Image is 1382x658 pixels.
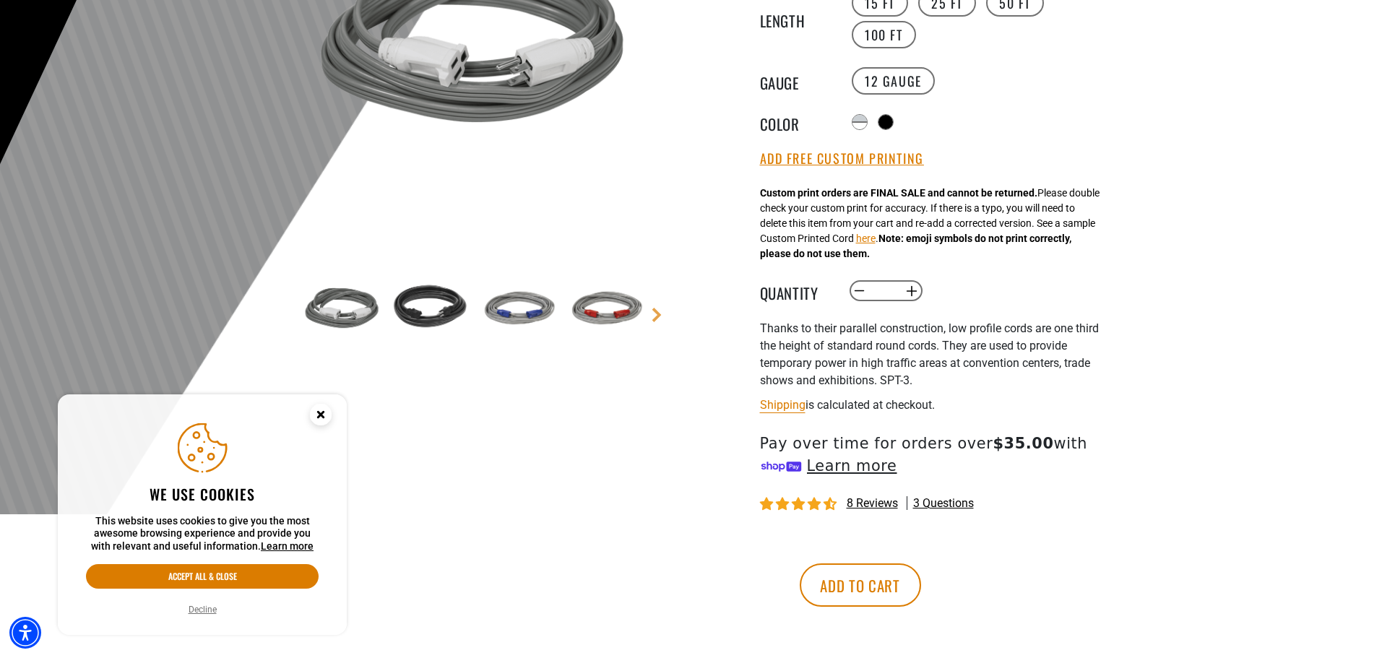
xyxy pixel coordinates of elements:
[760,395,1114,415] div: is calculated at checkout.
[58,394,347,636] aside: Cookie Consent
[261,540,314,552] a: This website uses cookies to give you the most awesome browsing experience and provide you with r...
[760,151,924,167] button: Add Free Custom Printing
[760,187,1037,199] strong: Custom print orders are FINAL SALE and cannot be returned.
[760,9,832,28] legend: Length
[847,496,898,510] span: 8 reviews
[649,308,664,322] a: Next
[760,498,839,511] span: 4.50 stars
[563,267,647,351] img: grey & red
[913,495,974,511] span: 3 questions
[388,267,472,351] img: black
[760,398,806,412] a: Shipping
[184,602,221,617] button: Decline
[301,267,384,351] img: grey & white
[852,67,935,95] label: 12 Gauge
[760,72,832,90] legend: Gauge
[9,617,41,649] div: Accessibility Menu
[475,267,559,351] img: Grey & Blue
[760,113,832,131] legend: Color
[852,21,916,48] label: 100 FT
[760,186,1100,261] div: Please double check your custom print for accuracy. If there is a typo, you will need to delete t...
[760,282,832,300] label: Quantity
[760,320,1114,389] p: Thanks to their parallel construction, low profile cords are one third the height of standard rou...
[86,485,319,503] h2: We use cookies
[86,515,319,553] p: This website uses cookies to give you the most awesome browsing experience and provide you with r...
[800,563,921,607] button: Add to cart
[86,564,319,589] button: Accept all & close
[856,231,876,246] button: here
[760,233,1071,259] strong: Note: emoji symbols do not print correctly, please do not use them.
